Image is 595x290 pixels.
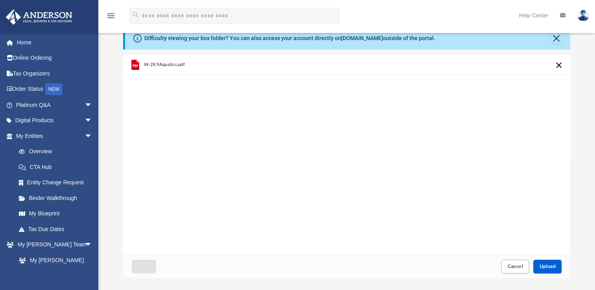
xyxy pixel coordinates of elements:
[6,81,104,97] a: Order StatusNEW
[132,260,156,273] button: Close
[507,264,523,269] span: Cancel
[11,144,104,160] a: Overview
[144,34,435,42] div: Difficulty viewing your box folder? You can also access your account directly on outside of the p...
[554,61,564,70] button: Cancel this upload
[6,97,104,113] a: Platinum Q&Aarrow_drop_down
[11,252,96,277] a: My [PERSON_NAME] Team
[11,159,104,175] a: CTA Hub
[6,128,104,144] a: My Entitiesarrow_drop_down
[85,237,100,253] span: arrow_drop_down
[6,66,104,81] a: Tax Organizers
[11,221,104,237] a: Tax Due Dates
[106,11,116,20] i: menu
[131,11,140,19] i: search
[85,128,100,144] span: arrow_drop_down
[6,50,104,66] a: Online Ordering
[341,35,383,41] a: [DOMAIN_NAME]
[144,62,185,67] span: W-2K9Aquatics.pdf
[6,35,104,50] a: Home
[123,55,570,279] div: Upload
[4,9,75,25] img: Anderson Advisors Platinum Portal
[85,97,100,113] span: arrow_drop_down
[11,206,100,222] a: My Blueprint
[6,113,104,128] a: Digital Productsarrow_drop_down
[123,55,570,255] div: grid
[138,264,150,269] span: Close
[106,15,116,20] a: menu
[551,33,562,44] button: Close
[577,10,589,21] img: User Pic
[501,260,529,273] button: Cancel
[45,83,63,95] div: NEW
[6,237,100,253] a: My [PERSON_NAME] Teamarrow_drop_down
[11,190,104,206] a: Binder Walkthrough
[85,113,100,129] span: arrow_drop_down
[11,175,104,191] a: Entity Change Request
